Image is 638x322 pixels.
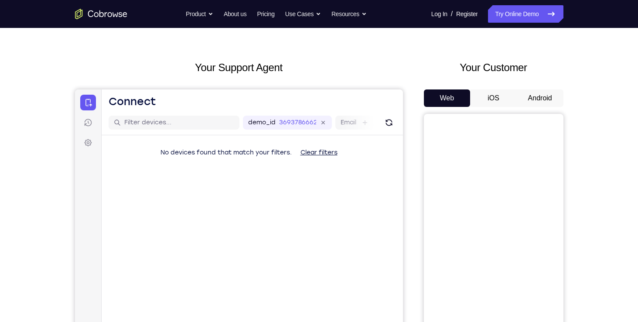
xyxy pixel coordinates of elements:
[451,9,453,19] span: /
[488,5,563,23] a: Try Online Demo
[285,5,321,23] button: Use Cases
[85,59,217,67] span: No devices found that match your filters.
[257,5,274,23] a: Pricing
[456,5,478,23] a: Register
[218,55,270,72] button: Clear filters
[331,5,367,23] button: Resources
[151,263,204,280] button: 6-digit code
[424,60,563,75] h2: Your Customer
[186,5,213,23] button: Product
[517,89,563,107] button: Android
[75,9,127,19] a: Go to the home page
[224,5,246,23] a: About us
[470,89,517,107] button: iOS
[424,89,471,107] button: Web
[431,5,447,23] a: Log In
[75,60,403,75] h2: Your Support Agent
